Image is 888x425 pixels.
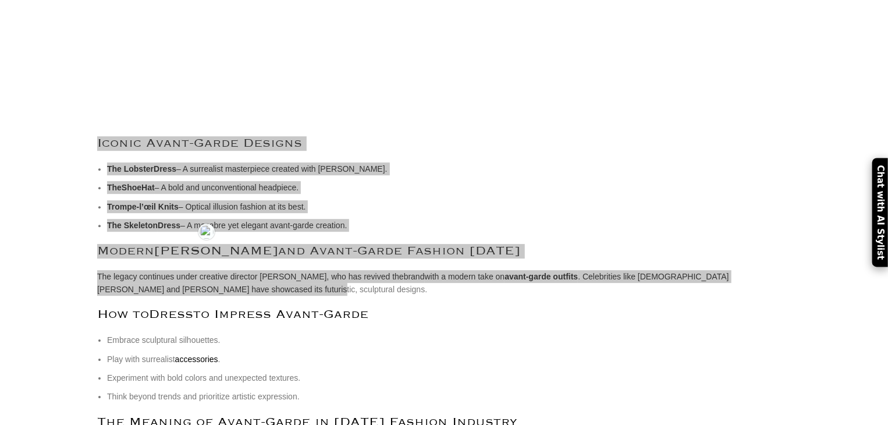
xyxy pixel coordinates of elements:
li: Experiment with bold colors and unexpected textures. [107,371,791,384]
a: Dress [149,310,193,319]
strong: The Lobster [107,164,176,173]
h2: Modern and Avant-Garde Fashion [DATE] [97,244,791,258]
strong: The Skeleton [107,221,180,230]
p: The legacy continues under creative director [PERSON_NAME], who has revived the with a modern tak... [97,270,791,296]
li: – A bold and unconventional headpiece. [107,181,791,194]
h2: Iconic Avant-Garde Designs [97,136,791,151]
a: Shoe [122,183,141,192]
a: [PERSON_NAME] [154,247,278,256]
a: Dress [154,164,176,173]
strong: Trompe-l’œil Knits [107,202,179,211]
li: Play with surrealist . [107,353,791,366]
li: – A macabre yet elegant avant-garde creation. [107,219,791,232]
iframe: Intercom live chat [848,385,876,413]
h2: How to to Impress Avant-Garde [97,307,791,322]
li: – A surrealist masterpiece created with [PERSON_NAME]. [107,162,791,175]
strong: avant-garde outfits [505,272,578,281]
li: Think beyond trends and prioritize artistic expression. [107,390,791,403]
strong: The Hat [107,183,155,192]
li: – Optical illusion fashion at its best. [107,200,791,213]
a: brand [404,272,425,281]
a: accessories [175,355,218,364]
li: Embrace sculptural silhouettes. [107,334,791,346]
a: Dress [158,221,180,230]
